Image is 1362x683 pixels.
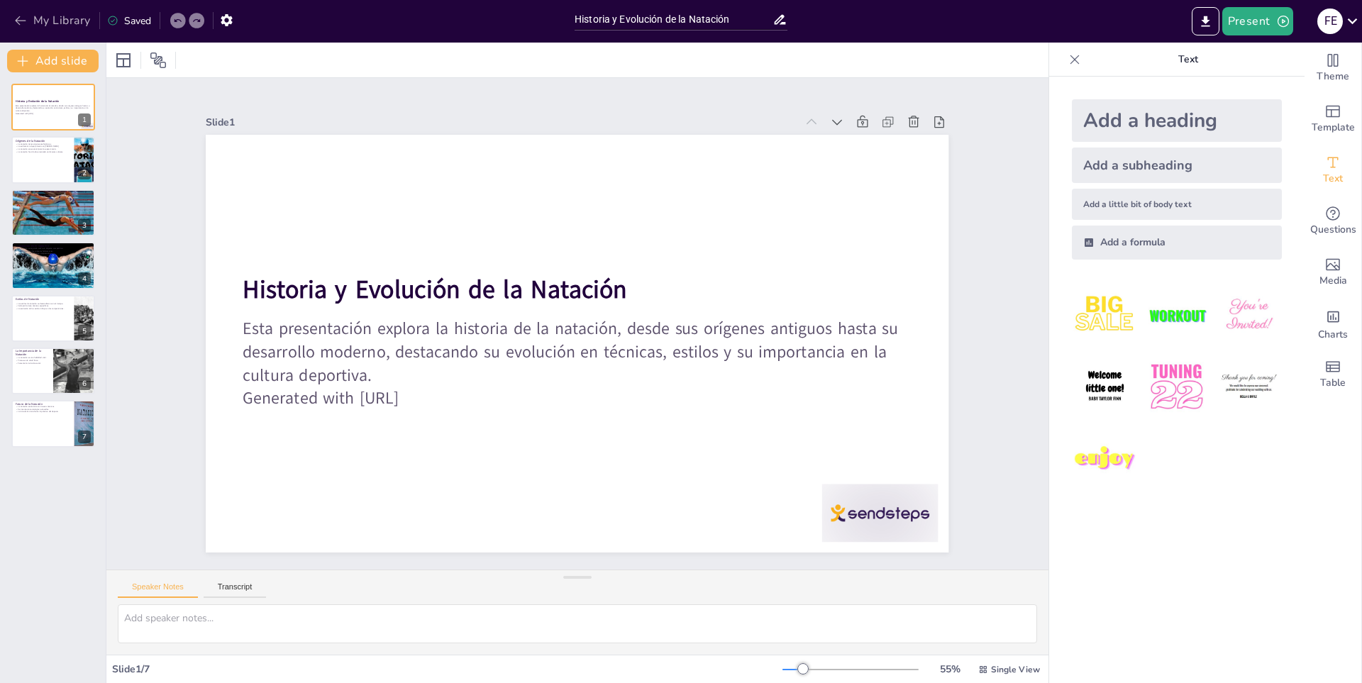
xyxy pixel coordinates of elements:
p: La evolución de los estilos influye en las competiciones. [16,307,70,310]
img: 4.jpeg [1072,354,1138,420]
img: 7.jpeg [1072,426,1138,492]
p: La Natación en la [GEOGRAPHIC_DATA][PERSON_NAME] y [GEOGRAPHIC_DATA] [16,189,91,197]
div: 6 [11,348,95,394]
p: Cada estilo tiene técnicas específicas. [16,304,70,307]
div: 4 [11,242,95,289]
div: 5 [11,295,95,342]
button: Present [1222,7,1293,35]
p: La natación era una actividad recreativa importante. [16,200,91,203]
p: La natación se organizó como un deporte competitivo. [16,248,91,250]
p: La natación es una habilidad vital. [16,357,49,360]
span: Text [1323,171,1343,187]
div: 6 [78,377,91,390]
div: 7 [11,400,95,447]
div: 2 [78,167,91,179]
div: Get real-time input from your audience [1305,196,1361,247]
p: Se establecieron las primeras federaciones. [16,250,91,252]
div: f e [1317,9,1343,34]
p: La natación era esencial en la [GEOGRAPHIC_DATA][PERSON_NAME]. [16,194,91,197]
div: 3 [78,219,91,232]
span: Theme [1317,69,1349,84]
div: 1 [78,113,91,126]
button: Speaker Notes [118,582,198,598]
span: Charts [1318,327,1348,343]
p: La natación tiene orígenes prehistóricos. [16,143,70,145]
p: La natación evoluciona con nuevas técnicas. [16,406,70,409]
p: Los estilos de natación se desarrollaron con el tiempo. [16,302,70,305]
p: Generated with [URL] [16,112,91,115]
div: 3 [11,189,95,236]
div: Add a table [1305,349,1361,400]
button: Add slide [7,50,99,72]
div: Add text boxes [1305,145,1361,196]
div: 5 [78,325,91,338]
p: Esta presentación explora la historia de la natación, desde sus orígenes antiguos hasta su desarr... [287,96,830,594]
div: Add images, graphics, shapes or video [1305,247,1361,298]
strong: Historia y Evolución de la Natación [340,62,648,344]
p: Fomenta la inclusión social. [16,362,49,365]
p: Se incorporan tecnologías avanzadas. [16,408,70,411]
button: Transcript [204,582,267,598]
span: Single View [991,664,1040,675]
div: 4 [78,272,91,285]
span: Table [1320,375,1346,391]
div: Add ready made slides [1305,94,1361,145]
img: 6.jpeg [1216,354,1282,420]
div: 55 % [933,662,967,676]
div: Add a heading [1072,99,1282,142]
span: Media [1319,273,1347,289]
div: Add a little bit of body text [1072,189,1282,220]
div: Change the overall theme [1305,43,1361,94]
div: Add a formula [1072,226,1282,260]
div: Add charts and graphs [1305,298,1361,349]
button: My Library [11,9,96,32]
img: 2.jpeg [1144,282,1209,348]
span: Template [1312,120,1355,135]
p: Los [DEMOGRAPHIC_DATA] construyeron grandes baños públicos. [16,197,91,200]
p: La evidencia incluye pinturas en [PERSON_NAME]. [16,145,70,148]
img: 5.jpeg [1144,354,1209,420]
p: La Natación en el Siglo XIX [16,244,91,248]
div: Slide 1 / 7 [112,662,782,676]
span: Position [150,52,167,69]
div: Saved [107,14,151,28]
input: Insert title [575,9,773,30]
p: La Importancia de la Natación [16,349,49,357]
p: Esta presentación explora la historia de la natación, desde sus orígenes antiguos hasta su desarr... [16,104,91,112]
p: La natación era esencial para la supervivencia. [16,148,70,150]
strong: Historia y Evolución de la Natación [16,99,59,103]
div: 7 [78,431,91,443]
button: f e [1317,7,1343,35]
p: Orígenes de la Natación [16,138,70,143]
div: Layout [112,49,135,72]
p: Se realizaron los primeros campeonatos. [16,252,91,255]
div: 2 [11,136,95,183]
span: Questions [1310,222,1356,238]
img: 3.jpeg [1216,282,1282,348]
p: Futuro de la Natación [16,402,70,406]
button: Export to PowerPoint [1192,7,1219,35]
p: Generated with [URL] [272,147,785,611]
p: Estilos de Natación [16,296,70,301]
p: La natación ha sido documentada en diversas culturas. [16,150,70,153]
div: 1 [11,84,95,131]
p: Promueve la salud física. [16,359,49,362]
p: Text [1086,43,1290,77]
div: Add a subheading [1072,148,1282,183]
img: 1.jpeg [1072,282,1138,348]
p: La innovación transforma la práctica del deporte. [16,411,70,413]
